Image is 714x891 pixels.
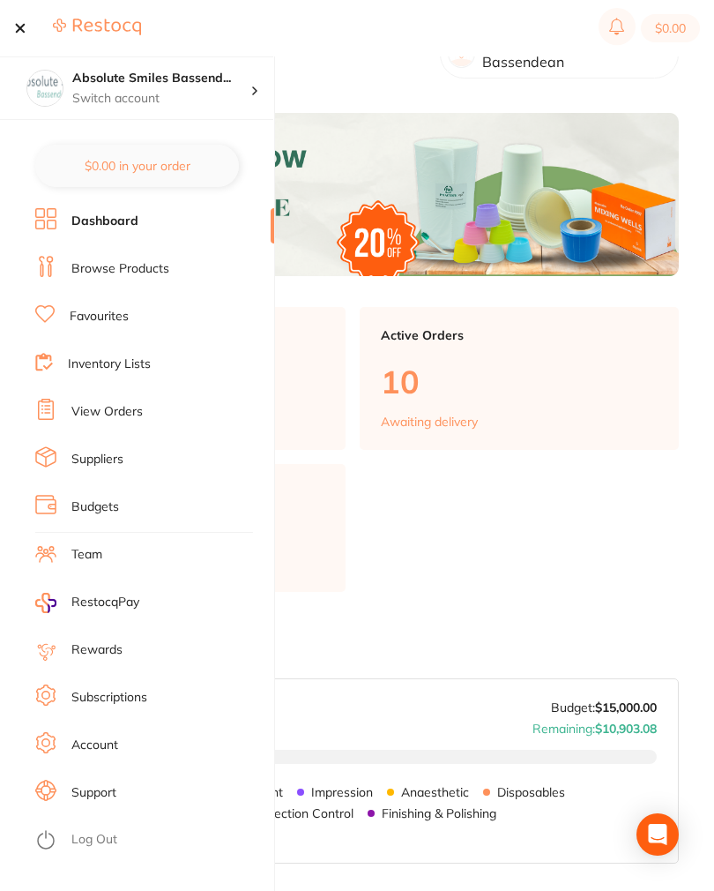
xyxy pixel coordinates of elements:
[71,546,102,564] a: Team
[72,70,250,87] h4: Absolute Smiles Bassendean
[26,113,679,276] img: Dashboard
[401,785,469,799] p: Anaesthetic
[35,593,56,613] img: RestocqPay
[532,715,657,736] p: Remaining:
[360,307,679,450] a: Active Orders10Awaiting delivery
[381,363,658,400] p: 10
[71,403,143,421] a: View Orders
[35,593,139,613] a: RestocqPay
[26,620,679,645] h2: [DATE] Budget
[27,71,63,106] img: Absolute Smiles Bassendean
[381,415,478,429] p: Awaiting delivery
[381,328,658,342] p: Active Orders
[71,213,138,230] a: Dashboard
[71,737,118,754] a: Account
[71,641,123,659] a: Rewards
[70,308,129,326] a: Favourites
[53,18,141,36] img: Restocq Logo
[311,785,373,799] p: Impression
[53,18,141,39] a: Restocq Logo
[497,785,565,799] p: Disposables
[71,260,169,278] a: Browse Products
[68,356,151,373] a: Inventory Lists
[641,14,700,42] button: $0.00
[35,827,269,855] button: Log Out
[71,498,119,516] a: Budgets
[71,831,117,849] a: Log Out
[595,721,657,737] strong: $10,903.08
[482,38,664,71] p: Absolute Smiles Bassendean
[71,784,116,802] a: Support
[71,451,123,468] a: Suppliers
[595,700,657,715] strong: $15,000.00
[35,145,239,187] button: $0.00 in your order
[259,806,353,820] p: Infection Control
[71,689,147,707] a: Subscriptions
[636,813,679,856] div: Open Intercom Messenger
[551,700,657,715] p: Budget:
[72,90,250,108] p: Switch account
[71,594,139,611] span: RestocqPay
[382,806,496,820] p: Finishing & Polishing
